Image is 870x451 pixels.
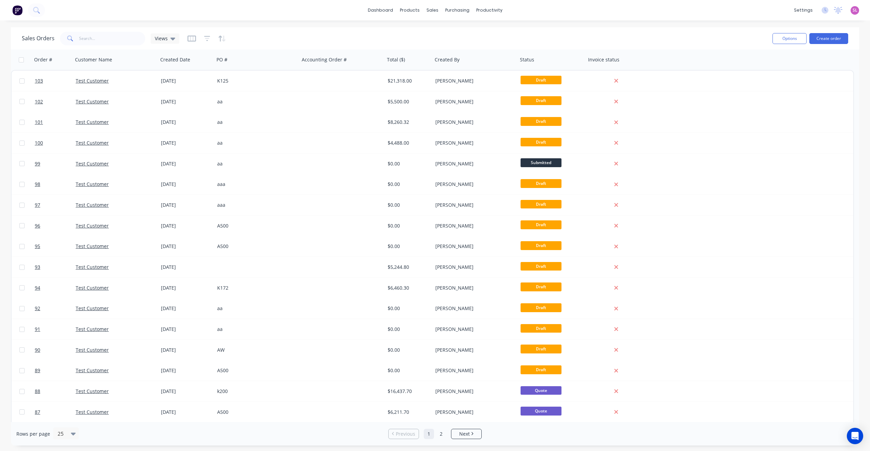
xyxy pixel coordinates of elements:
[161,264,212,271] div: [DATE]
[388,119,428,126] div: $8,260.32
[12,5,22,15] img: Factory
[35,409,40,416] span: 87
[521,96,561,105] span: Draft
[435,140,511,146] div: [PERSON_NAME]
[387,56,405,63] div: Total ($)
[35,112,76,132] a: 101
[388,367,428,374] div: $0.00
[521,324,561,333] span: Draft
[16,431,50,437] span: Rows per page
[521,179,561,188] span: Draft
[76,388,109,394] a: Test Customer
[521,158,561,167] span: Submitted
[76,119,109,125] a: Test Customer
[521,76,561,84] span: Draft
[35,278,76,298] a: 94
[76,98,109,105] a: Test Customer
[76,243,109,249] a: Test Customer
[217,160,293,167] div: aa
[388,160,428,167] div: $0.00
[847,428,863,444] div: Open Intercom Messenger
[35,285,40,291] span: 94
[161,160,212,167] div: [DATE]
[76,222,109,229] a: Test Customer
[435,285,511,291] div: [PERSON_NAME]
[217,388,293,395] div: k200
[473,5,506,15] div: productivity
[161,222,212,229] div: [DATE]
[35,195,76,215] a: 97
[217,181,293,188] div: aaa
[435,160,511,167] div: [PERSON_NAME]
[35,340,76,360] a: 90
[76,285,109,291] a: Test Customer
[35,402,76,422] a: 87
[521,117,561,126] span: Draft
[76,409,109,415] a: Test Customer
[772,33,807,44] button: Options
[217,243,293,250] div: A500
[435,347,511,353] div: [PERSON_NAME]
[435,305,511,312] div: [PERSON_NAME]
[35,160,40,167] span: 99
[35,243,40,250] span: 95
[161,285,212,291] div: [DATE]
[35,174,76,194] a: 98
[35,140,43,146] span: 100
[389,431,419,437] a: Previous page
[161,243,212,250] div: [DATE]
[35,154,76,174] a: 99
[35,91,76,112] a: 102
[435,98,511,105] div: [PERSON_NAME]
[435,243,511,250] div: [PERSON_NAME]
[791,5,816,15] div: settings
[435,181,511,188] div: [PERSON_NAME]
[388,285,428,291] div: $6,460.30
[161,119,212,126] div: [DATE]
[35,326,40,333] span: 91
[521,200,561,208] span: Draft
[76,264,109,270] a: Test Customer
[521,282,561,291] span: Draft
[435,326,511,333] div: [PERSON_NAME]
[155,35,168,42] span: Views
[388,409,428,416] div: $6,211.70
[435,388,511,395] div: [PERSON_NAME]
[161,326,212,333] div: [DATE]
[521,262,561,271] span: Draft
[388,222,428,229] div: $0.00
[217,222,293,229] div: A500
[35,347,40,353] span: 90
[161,409,212,416] div: [DATE]
[388,202,428,208] div: $0.00
[217,409,293,416] div: A500
[76,140,109,146] a: Test Customer
[35,202,40,208] span: 97
[161,98,212,105] div: [DATE]
[79,32,146,45] input: Search...
[388,243,428,250] div: $0.00
[853,7,857,13] span: SL
[35,119,43,126] span: 101
[161,140,212,146] div: [DATE]
[217,119,293,126] div: aa
[388,326,428,333] div: $0.00
[35,381,76,402] a: 88
[451,431,481,437] a: Next page
[76,160,109,167] a: Test Customer
[423,5,442,15] div: sales
[76,367,109,374] a: Test Customer
[76,326,109,332] a: Test Customer
[35,298,76,319] a: 92
[217,347,293,353] div: AW
[161,181,212,188] div: [DATE]
[35,71,76,91] a: 103
[35,367,40,374] span: 89
[35,305,40,312] span: 92
[217,285,293,291] div: K172
[388,77,428,84] div: $21,318.00
[435,409,511,416] div: [PERSON_NAME]
[520,56,534,63] div: Status
[161,347,212,353] div: [DATE]
[161,77,212,84] div: [DATE]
